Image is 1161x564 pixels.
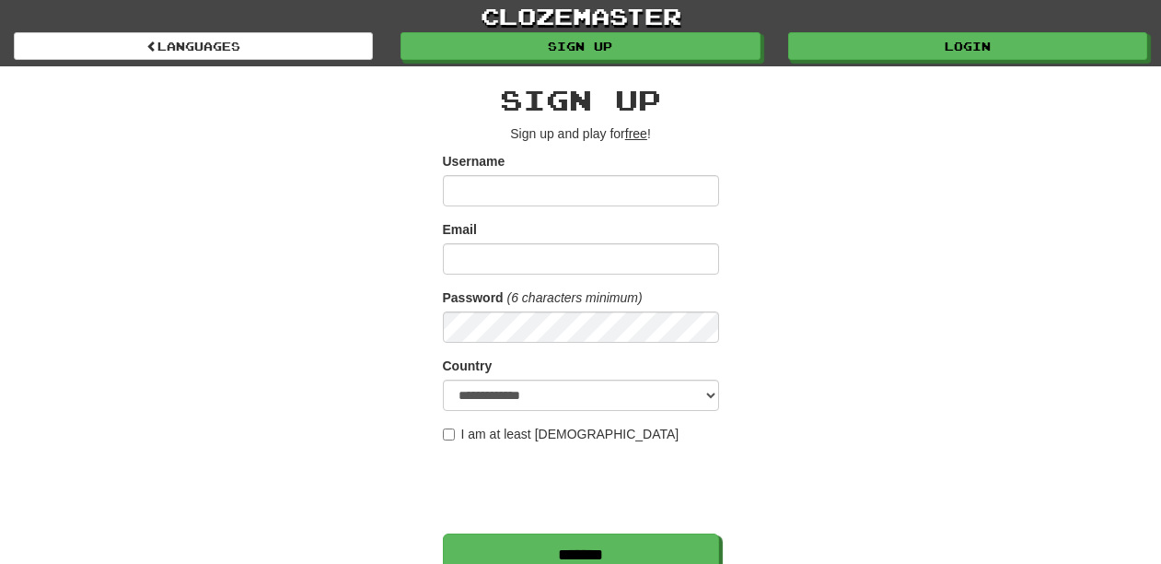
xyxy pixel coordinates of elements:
[788,32,1147,60] a: Login
[443,85,719,115] h2: Sign up
[443,357,493,375] label: Country
[507,290,643,305] em: (6 characters minimum)
[443,220,477,239] label: Email
[443,429,455,441] input: I am at least [DEMOGRAPHIC_DATA]
[443,152,505,170] label: Username
[443,425,679,443] label: I am at least [DEMOGRAPHIC_DATA]
[443,452,723,524] iframe: reCAPTCHA
[401,32,760,60] a: Sign up
[625,126,647,141] u: free
[14,32,373,60] a: Languages
[443,288,504,307] label: Password
[443,124,719,143] p: Sign up and play for !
